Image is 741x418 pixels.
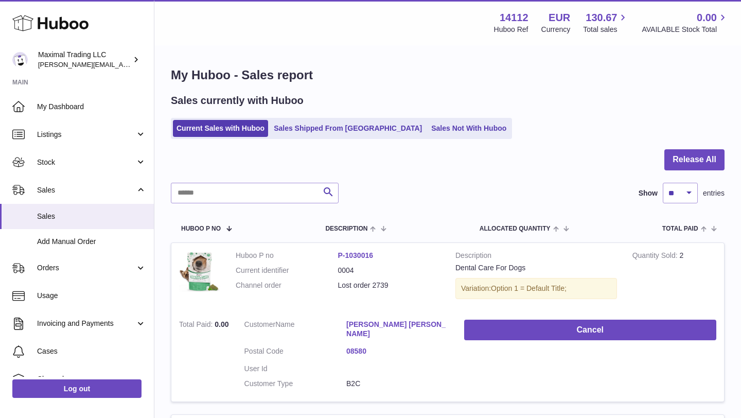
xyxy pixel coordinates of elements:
dt: Huboo P no [236,251,338,260]
a: [PERSON_NAME] [PERSON_NAME] [346,320,449,339]
dd: B2C [346,379,449,389]
button: Release All [664,149,725,170]
span: 0.00 [215,320,228,328]
div: Currency [541,25,571,34]
a: Log out [12,379,142,398]
span: AVAILABLE Stock Total [642,25,729,34]
strong: Total Paid [179,320,215,331]
span: Total sales [583,25,629,34]
strong: Description [455,251,617,263]
strong: EUR [549,11,570,25]
a: Sales Not With Huboo [428,120,510,137]
span: Listings [37,130,135,140]
img: scott@scottkanacher.com [12,52,28,67]
span: Stock [37,158,135,167]
span: entries [703,188,725,198]
a: 130.67 Total sales [583,11,629,34]
span: ALLOCATED Quantity [480,225,551,232]
span: 130.67 [586,11,617,25]
a: Current Sales with Huboo [173,120,268,137]
img: DentalCareInfographicsDesign-01.jpg [179,251,220,292]
button: Cancel [464,320,716,341]
dd: 0004 [338,266,440,275]
dt: Name [244,320,347,342]
span: Sales [37,185,135,195]
span: Usage [37,291,146,301]
span: Orders [37,263,135,273]
span: Cases [37,346,146,356]
span: Description [325,225,367,232]
span: Option 1 = Default Title; [491,284,567,292]
span: 0.00 [697,11,717,25]
span: Add Manual Order [37,237,146,247]
span: Channels [37,374,146,384]
span: Sales [37,212,146,221]
h1: My Huboo - Sales report [171,67,725,83]
div: Huboo Ref [494,25,528,34]
dd: Lost order 2739 [338,281,440,290]
td: 2 [625,243,724,312]
dt: Current identifier [236,266,338,275]
span: Total paid [662,225,698,232]
a: 08580 [346,346,449,356]
span: Huboo P no [181,225,221,232]
span: My Dashboard [37,102,146,112]
dt: Customer Type [244,379,347,389]
span: [PERSON_NAME][EMAIL_ADDRESS][DOMAIN_NAME] [38,60,206,68]
div: Variation: [455,278,617,299]
span: Customer [244,320,276,328]
dt: User Id [244,364,347,374]
dt: Channel order [236,281,338,290]
span: Invoicing and Payments [37,319,135,328]
strong: 14112 [500,11,528,25]
a: 0.00 AVAILABLE Stock Total [642,11,729,34]
a: P-1030016 [338,251,374,259]
dt: Postal Code [244,346,347,359]
a: Sales Shipped From [GEOGRAPHIC_DATA] [270,120,426,137]
strong: Quantity Sold [632,251,680,262]
div: Maximal Trading LLC [38,50,131,69]
div: Dental Care For Dogs [455,263,617,273]
h2: Sales currently with Huboo [171,94,304,108]
label: Show [639,188,658,198]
